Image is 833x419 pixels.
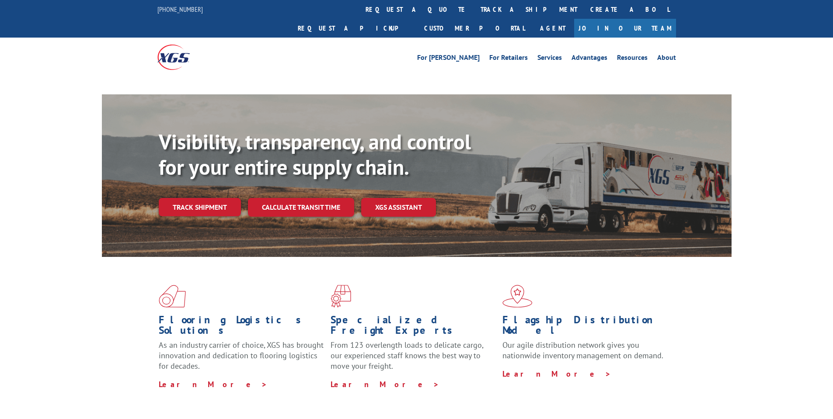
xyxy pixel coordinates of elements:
h1: Flagship Distribution Model [502,315,668,340]
a: About [657,54,676,64]
a: For [PERSON_NAME] [417,54,480,64]
a: Resources [617,54,648,64]
a: Track shipment [159,198,241,216]
a: Customer Portal [418,19,531,38]
a: Learn More > [331,379,439,389]
a: [PHONE_NUMBER] [157,5,203,14]
span: As an industry carrier of choice, XGS has brought innovation and dedication to flooring logistics... [159,340,324,371]
a: Join Our Team [574,19,676,38]
img: xgs-icon-flagship-distribution-model-red [502,285,533,308]
a: XGS ASSISTANT [361,198,436,217]
a: Services [537,54,562,64]
span: Our agile distribution network gives you nationwide inventory management on demand. [502,340,663,360]
b: Visibility, transparency, and control for your entire supply chain. [159,128,471,180]
a: For Retailers [489,54,528,64]
p: From 123 overlength loads to delicate cargo, our experienced staff knows the best way to move you... [331,340,496,379]
a: Request a pickup [291,19,418,38]
a: Calculate transit time [248,198,354,217]
a: Learn More > [502,369,611,379]
h1: Specialized Freight Experts [331,315,496,340]
a: Advantages [572,54,607,64]
a: Agent [531,19,574,38]
img: xgs-icon-total-supply-chain-intelligence-red [159,285,186,308]
h1: Flooring Logistics Solutions [159,315,324,340]
img: xgs-icon-focused-on-flooring-red [331,285,351,308]
a: Learn More > [159,379,268,389]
